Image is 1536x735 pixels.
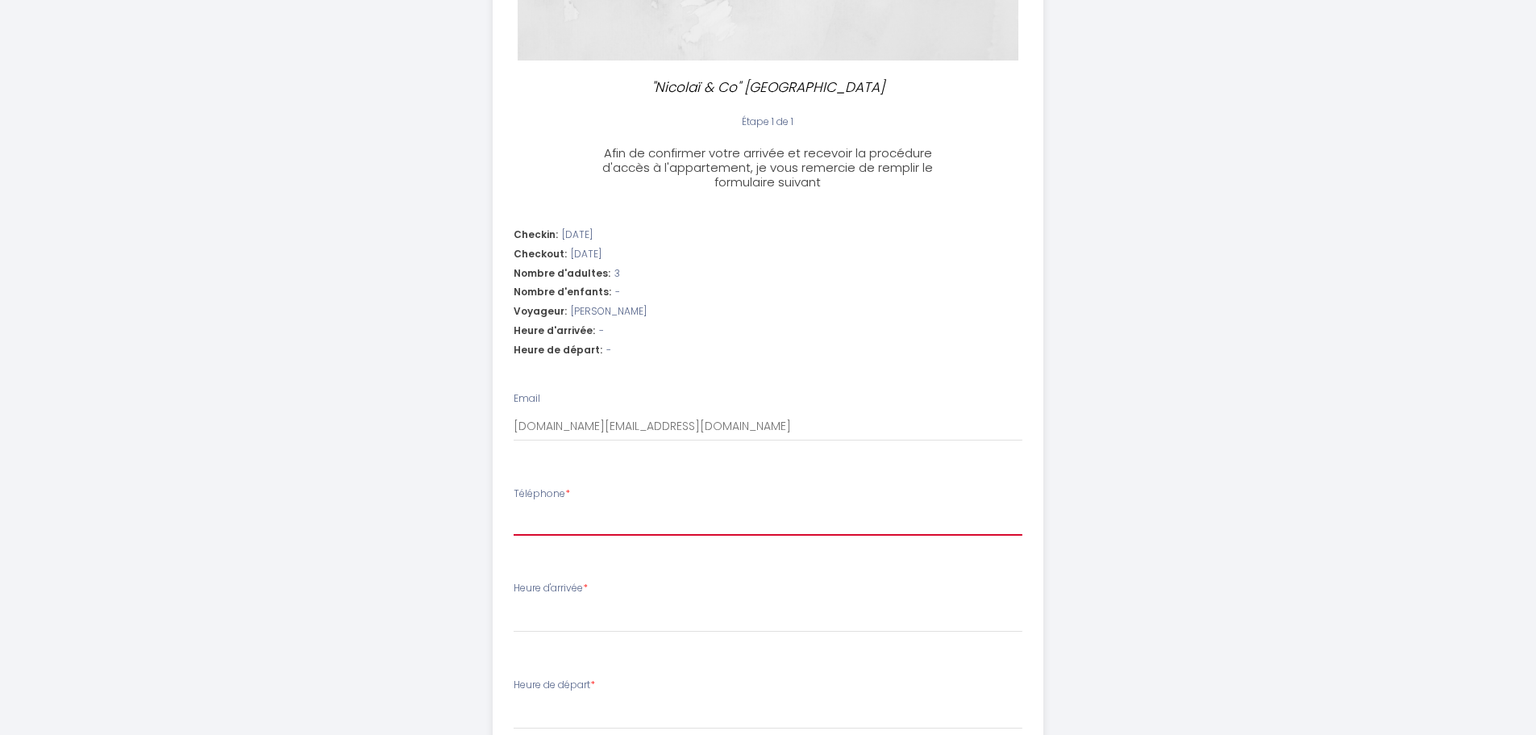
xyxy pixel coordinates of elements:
[614,266,620,282] span: 3
[514,678,595,693] label: Heure de départ
[562,228,593,243] span: [DATE]
[606,343,611,358] span: -
[602,144,933,190] span: Afin de confirmer votre arrivée et recevoir la procédure d'accès à l'appartement, je vous remerci...
[514,487,570,502] label: Téléphone
[571,304,647,319] span: [PERSON_NAME]
[742,115,793,128] span: Étape 1 de 1
[514,304,567,319] span: Voyageur:
[514,285,611,300] span: Nombre d'enfants:
[514,343,602,358] span: Heure de départ:
[599,324,604,339] span: -
[514,228,558,243] span: Checkin:
[596,77,941,98] p: "Nicolaï & Co" [GEOGRAPHIC_DATA]
[514,391,540,407] label: Email
[615,285,620,300] span: -
[514,581,588,596] label: Heure d'arrivée
[514,247,567,262] span: Checkout:
[571,247,601,262] span: [DATE]
[514,266,610,282] span: Nombre d'adultes:
[514,324,595,339] span: Heure d'arrivée:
